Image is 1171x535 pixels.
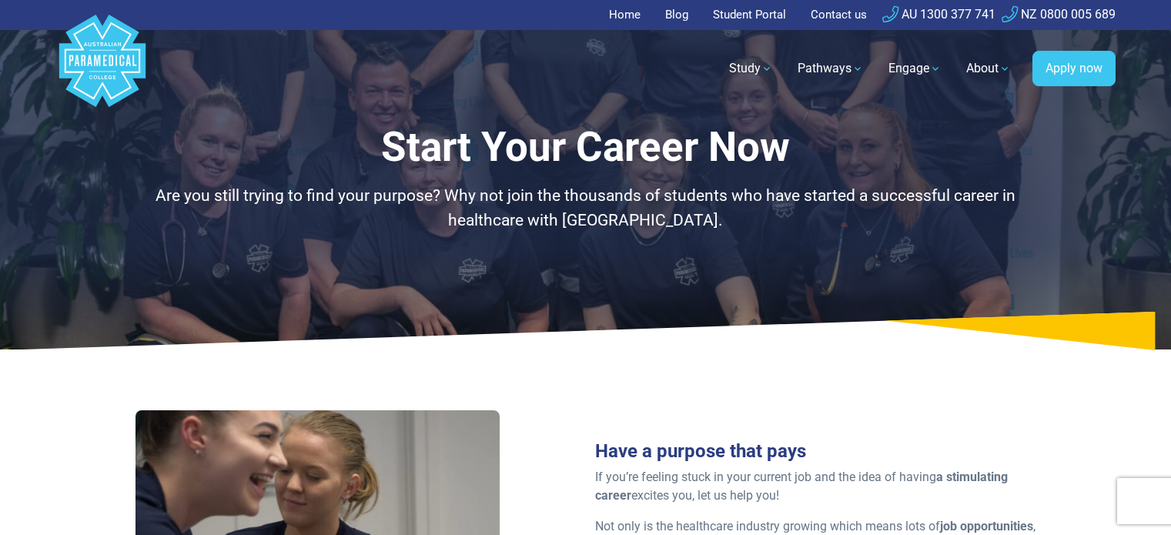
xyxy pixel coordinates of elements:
a: NZ 0800 005 689 [1002,7,1116,22]
strong: job opportunities [940,519,1033,533]
p: Are you still trying to find your purpose? Why not join the thousands of students who have starte... [136,184,1036,232]
h3: Have a purpose that pays [595,440,1036,463]
p: If you’re feeling stuck in your current job and the idea of having excites you, let us help you! [595,468,1036,505]
a: Study [720,47,782,90]
a: Australian Paramedical College [56,30,149,108]
h1: Start Your Career Now [136,123,1036,172]
a: Engage [879,47,951,90]
a: Pathways [788,47,873,90]
a: AU 1300 377 741 [882,7,995,22]
a: About [957,47,1020,90]
a: Apply now [1032,51,1116,86]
